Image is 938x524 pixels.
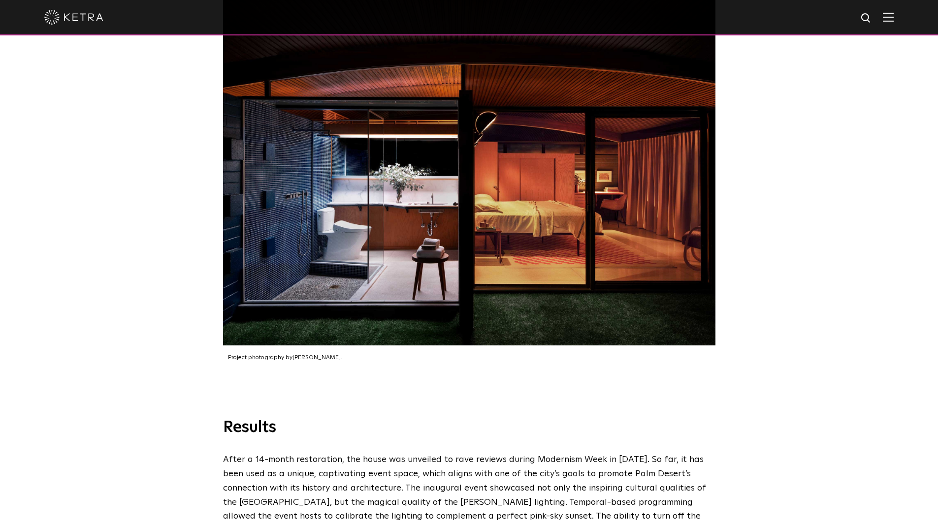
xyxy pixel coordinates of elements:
[860,12,873,25] img: search icon
[44,10,103,25] img: ketra-logo-2019-white
[223,418,715,438] h3: Results
[883,12,894,22] img: Hamburger%20Nav.svg
[228,353,715,364] p: Project photography by .
[292,355,341,361] span: [PERSON_NAME]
